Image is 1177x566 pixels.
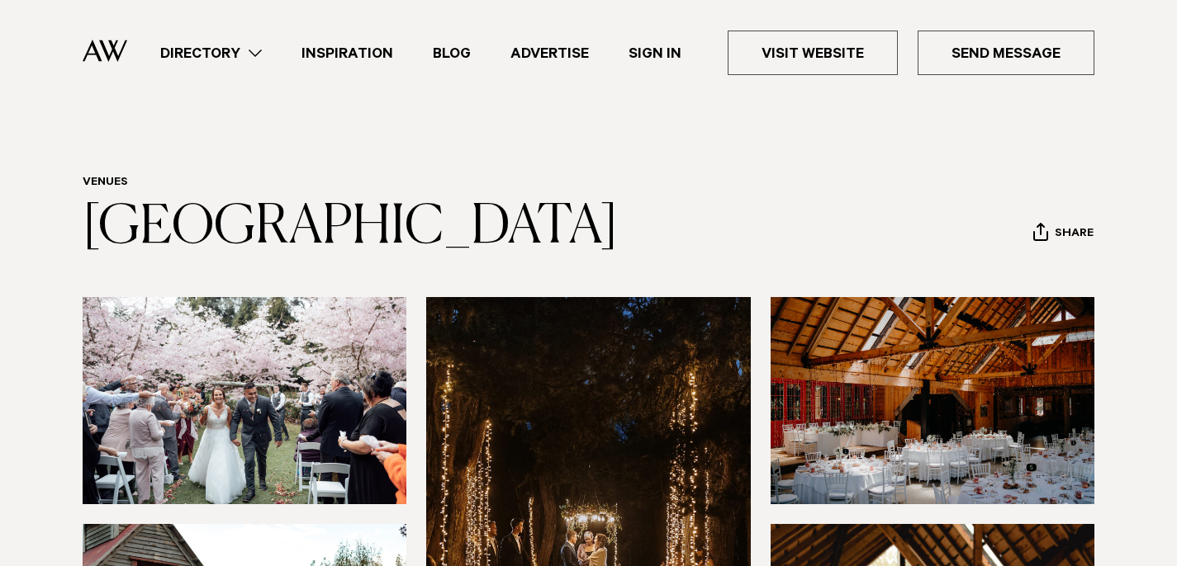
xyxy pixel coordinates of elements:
[282,42,413,64] a: Inspiration
[140,42,282,64] a: Directory
[83,297,406,504] img: cherry blossoms ceremony auckland
[1055,227,1094,243] span: Share
[83,40,127,62] img: Auckland Weddings Logo
[83,177,128,190] a: Venues
[1032,222,1094,247] button: Share
[491,42,609,64] a: Advertise
[609,42,701,64] a: Sign In
[918,31,1094,75] a: Send Message
[771,297,1094,504] img: rustic barn wedding venue auckland
[413,42,491,64] a: Blog
[83,201,618,254] a: [GEOGRAPHIC_DATA]
[728,31,898,75] a: Visit Website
